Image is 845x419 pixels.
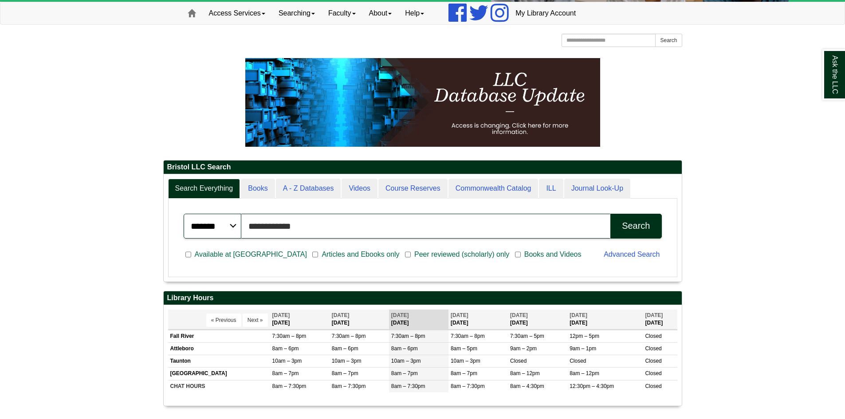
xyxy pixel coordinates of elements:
[164,161,682,174] h2: Bristol LLC Search
[318,249,403,260] span: Articles and Ebooks only
[168,343,270,355] td: Attleboro
[539,179,563,199] a: ILL
[570,370,599,376] span: 8am – 12pm
[330,309,389,329] th: [DATE]
[645,370,661,376] span: Closed
[206,313,241,327] button: « Previous
[567,309,643,329] th: [DATE]
[510,312,528,318] span: [DATE]
[645,383,661,389] span: Closed
[451,345,477,352] span: 8am – 5pm
[185,251,191,258] input: Available at [GEOGRAPHIC_DATA]
[510,358,527,364] span: Closed
[272,358,302,364] span: 10am – 3pm
[168,380,270,392] td: CHAT HOURS
[411,249,513,260] span: Peer reviewed (scholarly) only
[272,2,322,24] a: Searching
[332,370,358,376] span: 8am – 7pm
[272,345,299,352] span: 8am – 6pm
[272,333,307,339] span: 7:30am – 8pm
[570,345,596,352] span: 9am – 1pm
[312,251,318,258] input: Articles and Ebooks only
[643,309,677,329] th: [DATE]
[332,358,362,364] span: 10am – 3pm
[389,309,448,329] th: [DATE]
[451,358,480,364] span: 10am – 3pm
[391,333,425,339] span: 7:30am – 8pm
[451,312,468,318] span: [DATE]
[448,309,508,329] th: [DATE]
[168,368,270,380] td: [GEOGRAPHIC_DATA]
[270,309,330,329] th: [DATE]
[398,2,431,24] a: Help
[448,179,538,199] a: Commonwealth Catalog
[168,179,240,199] a: Search Everything
[332,383,366,389] span: 8am – 7:30pm
[391,312,409,318] span: [DATE]
[191,249,310,260] span: Available at [GEOGRAPHIC_DATA]
[391,358,421,364] span: 10am – 3pm
[245,58,600,147] img: HTML tutorial
[391,370,418,376] span: 8am – 7pm
[570,333,599,339] span: 12pm – 5pm
[391,345,418,352] span: 8am – 6pm
[570,383,614,389] span: 12:30pm – 4:30pm
[276,179,341,199] a: A - Z Databases
[645,345,661,352] span: Closed
[451,370,477,376] span: 8am – 7pm
[604,251,660,258] a: Advanced Search
[332,312,350,318] span: [DATE]
[451,383,485,389] span: 8am – 7:30pm
[272,312,290,318] span: [DATE]
[243,313,268,327] button: Next »
[378,179,448,199] a: Course Reserves
[272,370,299,376] span: 8am – 7pm
[521,249,585,260] span: Books and Videos
[645,333,661,339] span: Closed
[241,179,275,199] a: Books
[510,345,537,352] span: 9am – 2pm
[655,34,682,47] button: Search
[168,330,270,342] td: Fall River
[405,251,411,258] input: Peer reviewed (scholarly) only
[570,312,587,318] span: [DATE]
[362,2,399,24] a: About
[322,2,362,24] a: Faculty
[510,383,544,389] span: 8am – 4:30pm
[272,383,307,389] span: 8am – 7:30pm
[332,345,358,352] span: 8am – 6pm
[508,309,567,329] th: [DATE]
[564,179,630,199] a: Journal Look-Up
[164,291,682,305] h2: Library Hours
[202,2,272,24] a: Access Services
[168,355,270,368] td: Taunton
[332,333,366,339] span: 7:30am – 8pm
[391,383,425,389] span: 8am – 7:30pm
[610,214,661,239] button: Search
[510,333,544,339] span: 7:30am – 5pm
[645,358,661,364] span: Closed
[515,251,521,258] input: Books and Videos
[622,221,650,231] div: Search
[570,358,586,364] span: Closed
[509,2,582,24] a: My Library Account
[451,333,485,339] span: 7:30am – 8pm
[342,179,377,199] a: Videos
[645,312,663,318] span: [DATE]
[510,370,540,376] span: 8am – 12pm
